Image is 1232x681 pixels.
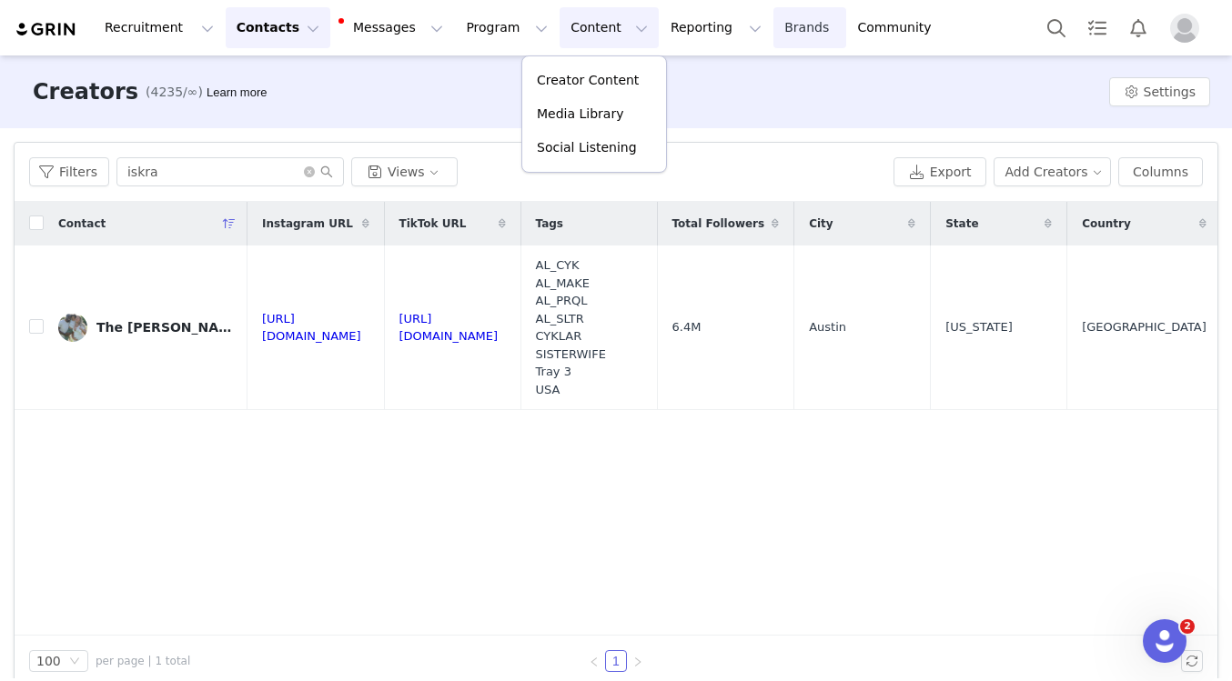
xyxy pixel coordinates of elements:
[606,651,626,671] a: 1
[1082,318,1207,336] span: [GEOGRAPHIC_DATA]
[58,313,87,342] img: cf0fd03d-025d-41a2-a494-abfc17a1d50b.jpg
[1170,14,1199,43] img: placeholder-profile.jpg
[1082,215,1131,232] span: Country
[809,318,846,336] span: Austin
[203,84,270,102] div: Tooltip anchor
[660,7,773,48] button: Reporting
[1118,157,1203,186] button: Columns
[809,215,833,232] span: City
[15,21,78,38] img: grin logo
[945,215,978,232] span: State
[773,7,845,48] a: Brands
[94,7,225,48] button: Recruitment
[58,215,106,232] span: Contact
[399,312,499,344] a: [URL][DOMAIN_NAME]
[1109,77,1210,106] button: Settings
[29,157,109,186] button: Filters
[583,650,605,672] li: Previous Page
[537,71,639,90] p: Creator Content
[1036,7,1076,48] button: Search
[1118,7,1158,48] button: Notifications
[96,653,190,669] span: per page | 1 total
[262,215,353,232] span: Instagram URL
[455,7,559,48] button: Program
[537,138,637,157] p: Social Listening
[262,312,361,344] a: [URL][DOMAIN_NAME]
[627,650,649,672] li: Next Page
[1159,14,1217,43] button: Profile
[351,157,458,186] button: Views
[560,7,659,48] button: Content
[1143,619,1187,663] iframe: Intercom live chat
[1077,7,1117,48] a: Tasks
[894,157,986,186] button: Export
[146,83,203,102] span: (4235/∞)
[399,215,467,232] span: TikTok URL
[116,157,344,186] input: Search...
[1180,619,1195,634] span: 2
[994,157,1112,186] button: Add Creators
[331,7,454,48] button: Messages
[589,656,600,667] i: icon: left
[36,651,61,671] div: 100
[672,318,702,336] span: 6.4M
[96,320,233,335] div: The [PERSON_NAME] Family
[69,656,80,668] i: icon: down
[847,7,951,48] a: Community
[537,105,623,124] p: Media Library
[632,656,643,667] i: icon: right
[226,7,330,48] button: Contacts
[605,650,627,672] li: 1
[33,75,138,108] h3: Creators
[304,166,315,177] i: icon: close-circle
[672,215,765,232] span: Total Followers
[320,165,333,178] i: icon: search
[536,256,606,398] span: AL_CYK AL_MAKE AL_PRQL AL_SLTR CYKLAR SISTERWIFE Tray 3 USA
[536,215,563,232] span: Tags
[945,318,1013,336] span: [US_STATE]
[58,313,233,342] a: The [PERSON_NAME] Family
